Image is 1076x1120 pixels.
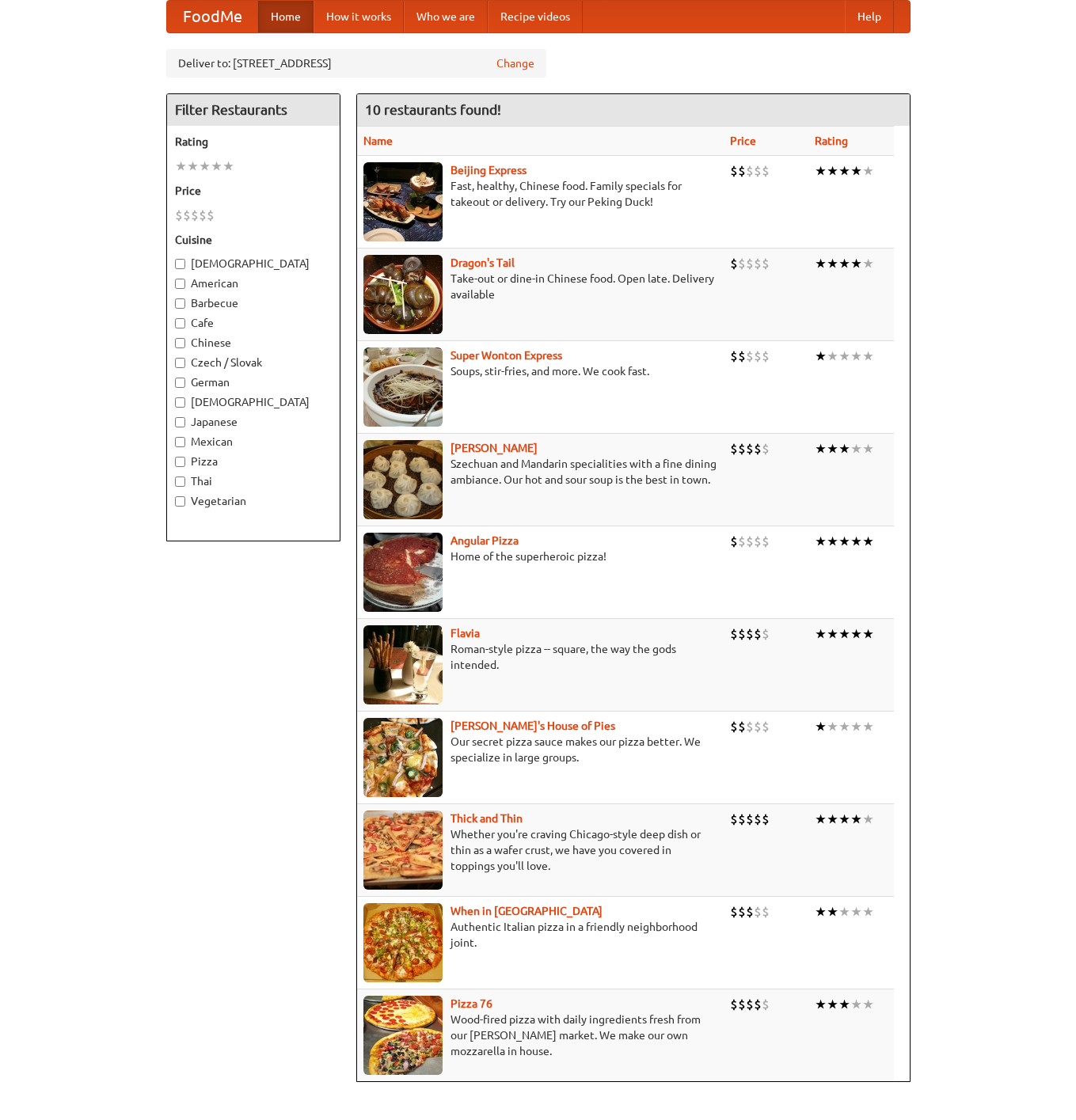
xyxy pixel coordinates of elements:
[222,158,234,175] li: ★
[451,905,603,917] a: When in [GEOGRAPHIC_DATA]
[746,533,754,550] li: $
[175,275,332,291] label: American
[850,718,862,735] li: ★
[451,997,492,1010] b: Pizza 76
[175,457,185,467] input: Pizza
[175,279,185,289] input: American
[815,255,827,272] li: ★
[451,627,480,640] a: Flavia
[175,417,185,427] input: Japanese
[738,718,746,735] li: $
[845,1,894,32] a: Help
[363,456,718,488] p: Szechuan and Mandarin specialities with a fine dining ambiance. Our hot and sour soup is the best...
[451,442,538,454] a: [PERSON_NAME]
[827,255,838,272] li: ★
[862,255,874,272] li: ★
[175,355,332,370] label: Czech / Slovak
[746,811,754,828] li: $
[754,996,762,1013] li: $
[838,718,850,735] li: ★
[738,625,746,643] li: $
[754,718,762,735] li: $
[175,374,332,390] label: German
[363,271,718,302] p: Take-out or dine-in Chinese food. Open late. Delivery available
[363,533,443,612] img: angular.jpg
[838,903,850,921] li: ★
[738,811,746,828] li: $
[363,919,718,951] p: Authentic Italian pizza in a friendly neighborhood joint.
[175,158,187,175] li: ★
[754,811,762,828] li: $
[363,826,718,874] p: Whether you're craving Chicago-style deep dish or thin as a wafer crust, we have you covered in t...
[363,549,718,564] p: Home of the superheroic pizza!
[762,440,770,457] li: $
[175,183,332,199] h5: Price
[838,255,850,272] li: ★
[175,256,332,271] label: [DEMOGRAPHIC_DATA]
[850,162,862,180] li: ★
[363,162,443,241] img: beijing.jpg
[167,1,258,32] a: FoodMe
[175,232,332,248] h5: Cuisine
[762,625,770,643] li: $
[451,812,523,825] b: Thick and Thin
[746,347,754,365] li: $
[762,533,770,550] li: $
[199,207,207,224] li: $
[363,255,443,334] img: dragon.jpg
[496,55,534,71] a: Change
[175,207,183,224] li: $
[815,162,827,180] li: ★
[488,1,583,32] a: Recipe videos
[850,347,862,365] li: ★
[365,102,501,117] ng-pluralize: 10 restaurants found!
[363,811,443,890] img: thick.jpg
[363,641,718,673] p: Roman-style pizza -- square, the way the gods intended.
[746,162,754,180] li: $
[363,996,443,1075] img: pizza76.jpg
[199,158,211,175] li: ★
[175,414,332,430] label: Japanese
[838,811,850,828] li: ★
[363,625,443,704] img: flavia.jpg
[363,178,718,210] p: Fast, healthy, Chinese food. Family specials for takeout or delivery. Try our Peking Duck!
[730,440,738,457] li: $
[850,255,862,272] li: ★
[754,533,762,550] li: $
[850,903,862,921] li: ★
[762,347,770,365] li: $
[862,718,874,735] li: ★
[827,625,838,643] li: ★
[815,347,827,365] li: ★
[451,349,562,362] b: Super Wonton Express
[827,533,838,550] li: ★
[183,207,191,224] li: $
[363,734,718,765] p: Our secret pizza sauce makes our pizza better. We specialize in large groups.
[850,440,862,457] li: ★
[746,255,754,272] li: $
[451,534,519,547] a: Angular Pizza
[175,298,185,309] input: Barbecue
[175,378,185,388] input: German
[754,625,762,643] li: $
[838,440,850,457] li: ★
[754,440,762,457] li: $
[762,162,770,180] li: $
[451,256,515,269] a: Dragon's Tail
[730,996,738,1013] li: $
[746,996,754,1013] li: $
[730,718,738,735] li: $
[838,996,850,1013] li: ★
[175,295,332,311] label: Barbecue
[730,903,738,921] li: $
[363,135,393,147] a: Name
[211,158,222,175] li: ★
[258,1,314,32] a: Home
[862,625,874,643] li: ★
[363,440,443,519] img: shandong.jpg
[363,347,443,427] img: superwonton.jpg
[762,996,770,1013] li: $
